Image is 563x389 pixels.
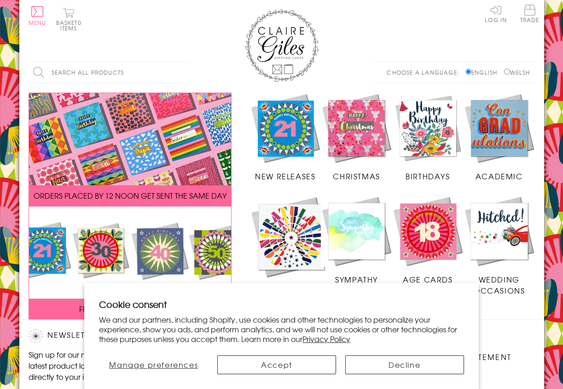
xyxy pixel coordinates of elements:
p: We and our partners, including Shopify, use cookies and other technologies to personalize your ex... [99,315,464,343]
span: Age Cards [403,274,453,285]
button: Accept [217,355,336,374]
label: Welsh [504,68,530,77]
a: Privacy Policy [302,333,350,344]
a: Christmas [321,93,392,182]
span: Manage preferences [109,359,198,370]
h2: Newsletter [29,329,185,343]
input: Search [180,62,190,83]
h2: Cookie consent [99,298,464,311]
span: Trade [520,5,540,23]
span: Birthdays [406,171,450,182]
a: Birthdays [392,93,464,182]
button: Decline [345,355,464,374]
a: Trade [520,5,540,24]
input: English [465,69,471,75]
span: Sympathy [335,274,378,285]
a: Sympathy [321,195,392,285]
button: Manage preferences [99,355,208,374]
p: Choose a language: [387,68,464,77]
a: Age Cards [392,195,464,285]
span: Wedding Occasions [473,274,525,296]
span: Academic [476,171,523,182]
span: New Releases [255,171,315,182]
label: English [465,68,502,77]
p: Sign up for our newsletter to receive the latest product launches, news and offers directly to yo... [29,349,185,382]
span: Christmas [333,171,380,182]
span: Menu [29,18,46,27]
a: Academic [464,93,535,182]
span: 0 items [60,18,81,32]
img: Claire Giles Greetings Cards [245,9,319,82]
span: ORDERS PLACED BY 12 NOON GET SENT THE SAME DAY [34,190,226,201]
button: Menu [29,6,46,25]
a: Congratulations [250,195,333,296]
span: FREE P&P ON ALL UK ORDERS [79,303,180,314]
input: Search all products [29,62,190,83]
a: New Releases [250,93,321,182]
input: Welsh [504,69,510,75]
a: Wedding Occasions [464,195,535,296]
a: Log In [485,5,507,23]
button: Basket0 items [56,7,81,31]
